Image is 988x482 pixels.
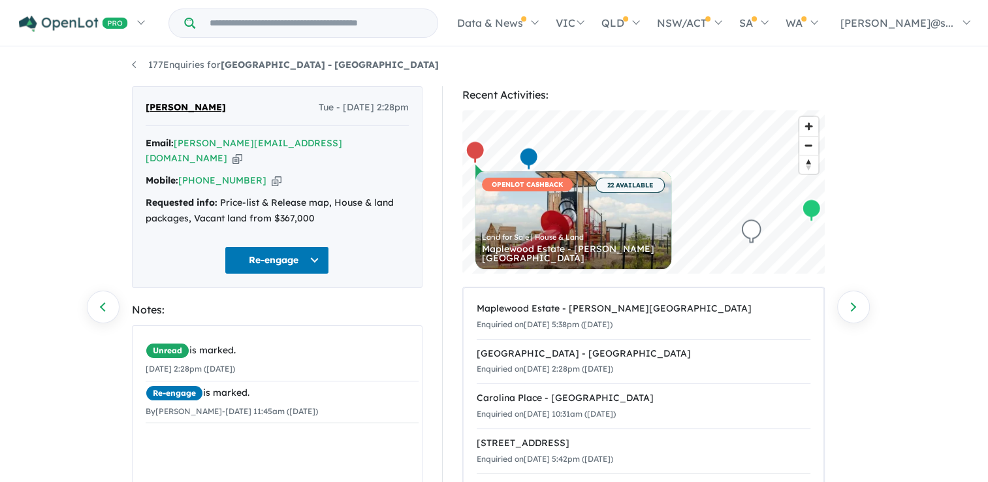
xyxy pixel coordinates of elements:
[146,100,226,116] span: [PERSON_NAME]
[482,178,573,191] span: OPENLOT CASHBACK
[146,364,235,374] small: [DATE] 2:28pm ([DATE])
[477,391,810,406] div: Carolina Place - [GEOGRAPHIC_DATA]
[221,59,439,71] strong: [GEOGRAPHIC_DATA] - [GEOGRAPHIC_DATA]
[178,174,266,186] a: [PHONE_NUMBER]
[477,428,810,474] a: [STREET_ADDRESS]Enquiried on[DATE] 5:42pm ([DATE])
[518,147,538,171] div: Map marker
[477,454,613,464] small: Enquiried on [DATE] 5:42pm ([DATE])
[482,244,665,263] div: Maplewood Estate - [PERSON_NAME][GEOGRAPHIC_DATA]
[477,436,810,451] div: [STREET_ADDRESS]
[225,246,329,274] button: Re-engage
[477,383,810,429] a: Carolina Place - [GEOGRAPHIC_DATA]Enquiried on[DATE] 10:31am ([DATE])
[799,136,818,155] button: Zoom out
[475,171,671,269] a: OPENLOT CASHBACK 22 AVAILABLE Land for Sale | House & Land Maplewood Estate - [PERSON_NAME][GEOGR...
[477,346,810,362] div: [GEOGRAPHIC_DATA] - [GEOGRAPHIC_DATA]
[146,197,217,208] strong: Requested info:
[477,319,613,329] small: Enquiried on [DATE] 5:38pm ([DATE])
[132,301,422,319] div: Notes:
[799,155,818,174] button: Reset bearing to north
[319,100,409,116] span: Tue - [DATE] 2:28pm
[132,57,857,73] nav: breadcrumb
[741,219,761,244] div: Map marker
[462,110,825,274] canvas: Map
[477,409,616,419] small: Enquiried on [DATE] 10:31am ([DATE])
[272,174,281,187] button: Copy
[232,152,242,165] button: Copy
[132,59,439,71] a: 177Enquiries for[GEOGRAPHIC_DATA] - [GEOGRAPHIC_DATA]
[462,86,825,104] div: Recent Activities:
[146,137,174,149] strong: Email:
[146,174,178,186] strong: Mobile:
[146,137,342,165] a: [PERSON_NAME][EMAIL_ADDRESS][DOMAIN_NAME]
[477,301,810,317] div: Maplewood Estate - [PERSON_NAME][GEOGRAPHIC_DATA]
[801,199,821,223] div: Map marker
[477,364,613,374] small: Enquiried on [DATE] 2:28pm ([DATE])
[146,385,203,401] span: Re-engage
[146,406,318,416] small: By [PERSON_NAME] - [DATE] 11:45am ([DATE])
[146,343,189,359] span: Unread
[146,385,419,401] div: is marked.
[477,339,810,385] a: [GEOGRAPHIC_DATA] - [GEOGRAPHIC_DATA]Enquiried on[DATE] 2:28pm ([DATE])
[799,117,818,136] button: Zoom in
[198,9,435,37] input: Try estate name, suburb, builder or developer
[840,16,953,29] span: [PERSON_NAME]@s...
[19,16,128,32] img: Openlot PRO Logo White
[146,343,419,359] div: is marked.
[482,234,665,241] div: Land for Sale | House & Land
[477,295,810,340] a: Maplewood Estate - [PERSON_NAME][GEOGRAPHIC_DATA]Enquiried on[DATE] 5:38pm ([DATE])
[596,178,665,193] span: 22 AVAILABLE
[465,140,485,165] div: Map marker
[146,195,409,227] div: Price-list & Release map, House & land packages, Vacant land from $367,000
